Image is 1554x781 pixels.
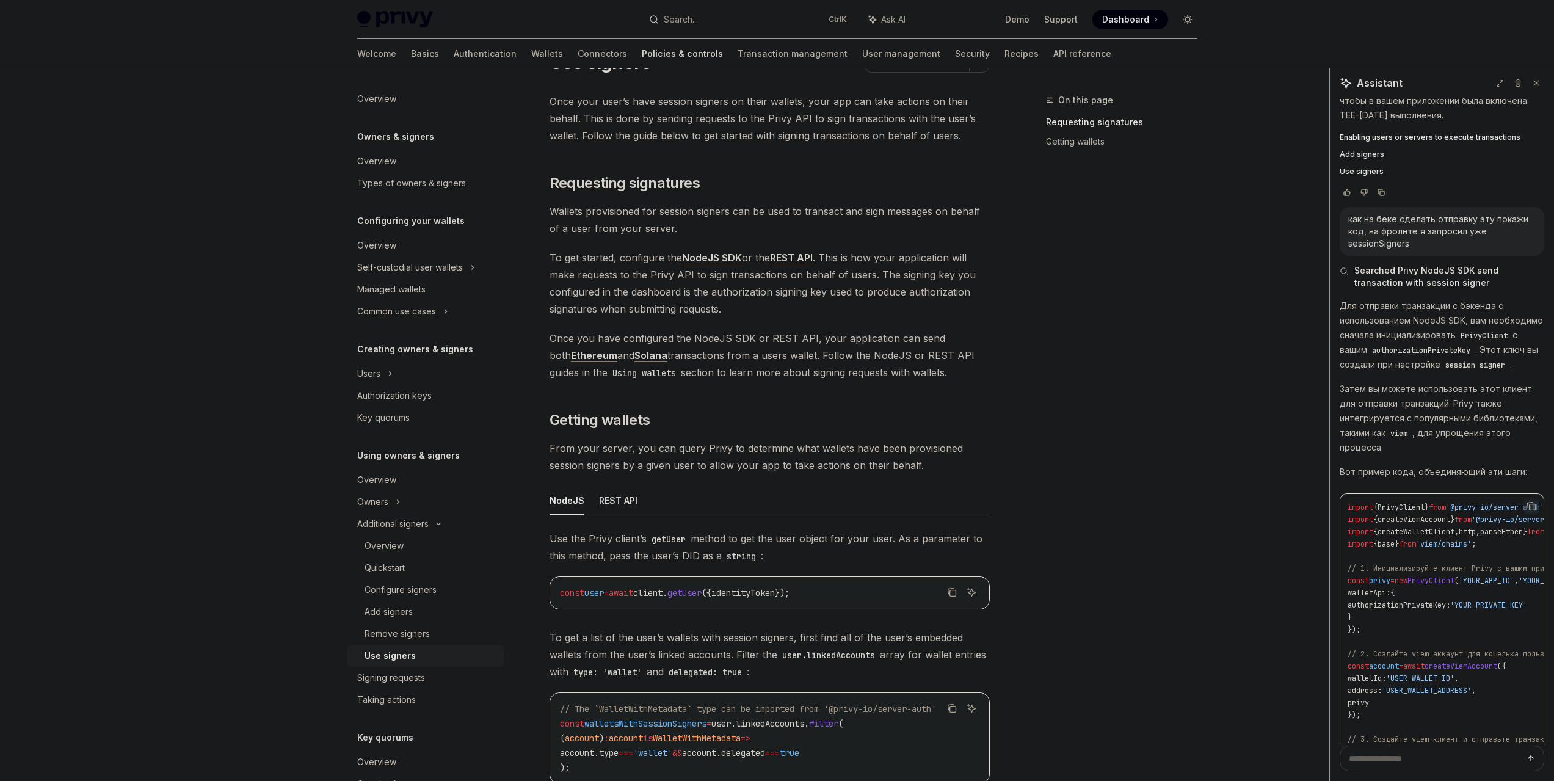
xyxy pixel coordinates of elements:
div: Overview [365,539,404,553]
span: Dashboard [1102,13,1149,26]
span: && [672,747,682,758]
a: Enabling users or servers to execute transactions [1340,133,1544,142]
span: const [560,587,584,598]
span: address: [1348,686,1382,696]
span: = [604,587,609,598]
div: Types of owners & signers [357,176,466,191]
a: REST API [770,252,813,264]
div: Overview [357,238,396,253]
code: Using wallets [608,366,681,380]
span: await [1403,661,1425,671]
span: // The `WalletWithMetadata` type can be imported from '@privy-io/server-auth' [560,703,936,714]
span: Enabling users or servers to execute transactions [1340,133,1520,142]
span: import [1348,527,1373,537]
span: 'USER_WALLET_ID' [1386,674,1454,683]
span: . [594,747,599,758]
span: privy [1369,576,1390,586]
span: } [1450,515,1454,525]
span: ( [560,733,565,744]
a: NodeJS SDK [682,252,742,264]
span: await [609,587,633,598]
span: user [584,587,604,598]
span: = [1390,576,1395,586]
span: On this page [1058,93,1113,107]
a: Security [955,39,990,68]
span: import [1348,503,1373,512]
a: Solana [634,349,667,362]
span: createViemAccount [1378,515,1450,525]
a: Overview [347,88,504,110]
a: Remove signers [347,623,504,645]
span: base [1378,539,1395,549]
span: 'viem/chains' [1416,539,1472,549]
code: delegated: true [664,666,747,679]
h5: Key quorums [357,730,413,745]
div: Add signers [365,605,413,619]
a: Basics [411,39,439,68]
span: viem [1390,429,1407,438]
span: ({ [702,587,711,598]
span: true [780,747,799,758]
span: 'wallet' [633,747,672,758]
span: = [1399,661,1403,671]
span: = [706,718,711,729]
span: : [604,733,609,744]
a: Ethereum [571,349,617,362]
span: walletApi: [1348,588,1390,598]
h5: Configuring your wallets [357,214,465,228]
div: Search... [664,12,698,27]
a: Overview [347,150,504,172]
span: getUser [667,587,702,598]
a: Add signers [347,601,504,623]
a: Authentication [454,39,517,68]
span: '@privy-io/server-auth' [1446,503,1544,512]
a: Support [1044,13,1078,26]
button: Copy the contents from the code block [944,700,960,716]
span: filter [809,718,838,729]
div: Managed wallets [357,282,426,297]
button: Ask AI [964,700,979,716]
span: { [1373,503,1378,512]
span: parseEther [1480,527,1523,537]
span: Ask AI [881,13,906,26]
a: Getting wallets [1046,132,1207,151]
span: delegated [721,747,765,758]
span: Assistant [1357,76,1403,90]
span: . [731,718,736,729]
span: PrivyClient [1461,331,1508,341]
div: Use signers [365,648,416,663]
span: authorizationPrivateKey [1372,346,1470,355]
span: { [1373,515,1378,525]
span: To get a list of the user’s wallets with session signers, first find all of the user’s embedded w... [550,629,990,680]
a: Use signers [347,645,504,667]
span: }); [775,587,790,598]
span: import [1348,539,1373,549]
span: Use the Privy client’s method to get the user object for your user. As a parameter to this method... [550,530,990,564]
p: Затем вы можете использовать этот клиент для отправки транзакций. Privy также интегрируется с поп... [1340,382,1544,455]
span: account [560,747,594,758]
span: , [1472,686,1476,696]
span: { [1390,588,1395,598]
p: Для использования этой функции требуется, чтобы в вашем приложении была включена TEE-[DATE] выпол... [1340,79,1544,123]
div: Common use cases [357,304,436,319]
a: Authorization keys [347,385,504,407]
span: Use signers [1340,167,1384,176]
span: . [716,747,721,758]
a: Types of owners & signers [347,172,504,194]
span: from [1527,527,1544,537]
p: Для отправки транзакции с бэкенда с использованием NodeJS SDK, вам необходимо сначала инициализир... [1340,299,1544,372]
span: walletId: [1348,674,1386,683]
a: Transaction management [738,39,848,68]
code: string [722,550,761,563]
span: privy [1348,698,1369,708]
span: ) [599,733,604,744]
button: Toggle dark mode [1178,10,1197,29]
span: account [1369,661,1399,671]
div: Taking actions [357,692,416,707]
button: Ask AI [964,584,979,600]
span: , [1514,576,1519,586]
a: Overview [347,234,504,256]
a: Policies & controls [642,39,723,68]
button: Send message [1523,751,1538,766]
span: { [1373,539,1378,549]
